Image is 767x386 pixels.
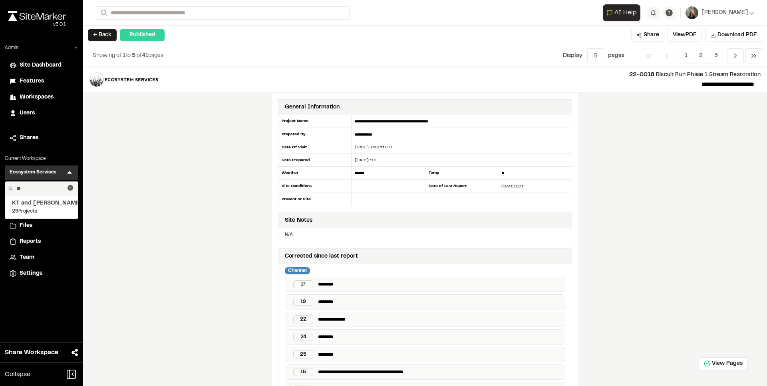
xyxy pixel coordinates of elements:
[10,134,74,142] a: Shares
[293,315,313,323] div: 22
[5,44,19,51] p: Admin
[614,8,637,18] span: AI Help
[8,11,66,21] img: rebrand.png
[679,48,693,63] span: 1
[132,53,135,58] span: 5
[425,180,499,193] div: Date of Last Report
[278,180,352,193] div: Site Conditions
[20,269,42,278] span: Settings
[285,267,310,274] div: Channel
[89,73,159,87] img: file
[705,29,762,41] button: Download PDF
[142,53,148,58] span: 41
[699,357,748,370] button: View Pages
[93,53,123,58] span: Showing of
[120,29,165,41] div: Published
[93,51,163,60] p: to of pages
[20,134,38,142] span: Shares
[10,77,74,86] a: Features
[708,48,724,63] span: 3
[20,109,35,118] span: Users
[123,53,125,58] span: 1
[20,221,32,230] span: Files
[68,185,73,191] button: Clear text
[20,237,41,246] span: Reports
[278,154,352,167] div: Date Prepared
[10,61,74,70] a: Site Dashboard
[717,31,757,39] span: Download PDF
[88,29,117,41] button: ← Back
[10,221,74,230] a: Files
[563,51,582,60] p: Display
[693,48,709,63] span: 2
[282,231,568,238] p: N/A
[20,93,54,102] span: Workspaces
[701,8,748,17] span: [PERSON_NAME]
[498,183,572,189] div: [DATE] EDT
[12,199,71,215] a: KT and [PERSON_NAME]29Projects
[640,48,762,63] nav: Navigation
[12,208,71,215] span: 29 Projects
[278,115,352,128] div: Project Name
[293,351,313,358] div: 25
[278,167,352,180] div: Weather
[686,6,754,19] button: [PERSON_NAME]
[293,298,313,306] div: 19
[10,237,74,246] a: Reports
[631,29,664,41] button: Share
[293,280,313,288] div: 17
[8,21,66,28] div: Oh geez...please don't...
[293,368,313,376] div: 15
[293,333,313,341] div: 24
[278,141,352,154] div: Date Of Visit
[285,252,358,261] div: Corrected since last report
[608,51,624,60] p: page s
[20,77,44,86] span: Features
[165,71,761,79] p: Biscuit Run Phase 1 Stream Restoration
[285,103,340,112] div: General Information
[285,216,312,225] div: Site Notes
[20,253,34,262] span: Team
[352,157,572,163] div: [DATE] EDT
[10,109,74,118] a: Users
[278,128,352,141] div: Prepared By
[10,253,74,262] a: Team
[629,73,654,77] span: 22-0018
[20,61,62,70] span: Site Dashboard
[352,144,572,150] div: [DATE] 3:28 PM EDT
[668,29,702,41] button: ViewPDF
[10,93,74,102] a: Workspaces
[96,6,110,20] button: Search
[278,193,352,206] div: Present at Site
[425,167,499,180] div: Temp
[587,48,603,63] button: 5
[5,155,78,162] p: Current Workspace
[12,199,71,208] span: KT and [PERSON_NAME]
[603,4,640,21] button: Open AI Assistant
[686,6,698,19] img: User
[10,269,74,278] a: Settings
[10,169,56,177] h3: Ecosystem Services
[5,348,58,357] span: Share Workspace
[603,4,644,21] div: Open AI Assistant
[5,370,30,379] span: Collapse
